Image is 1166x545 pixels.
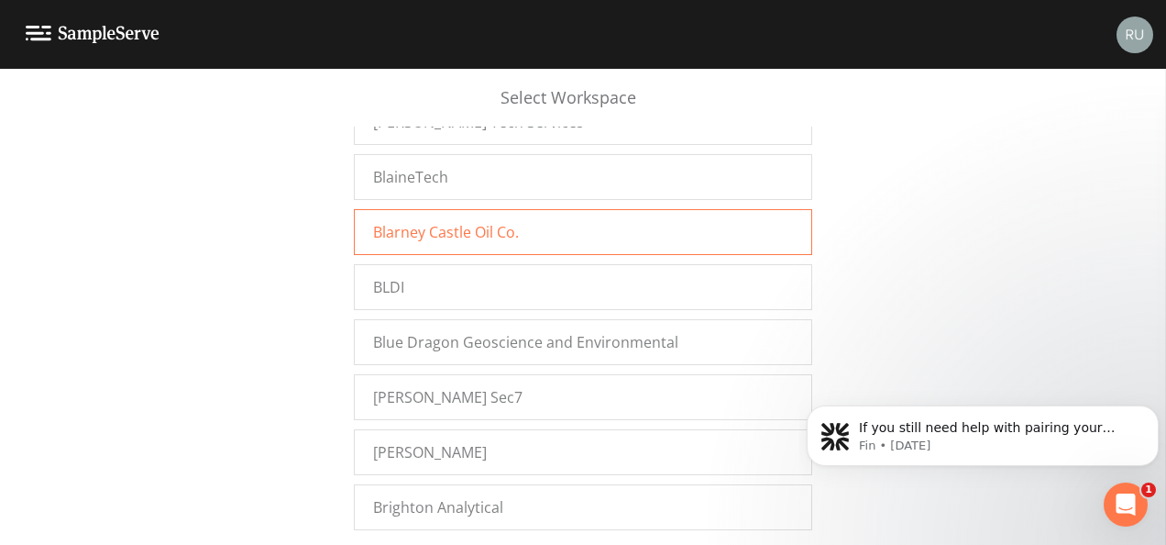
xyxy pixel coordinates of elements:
[373,386,522,408] span: [PERSON_NAME] Sec7
[354,85,812,127] div: Select Workspace
[373,221,519,243] span: Blarney Castle Oil Co.
[373,441,487,463] span: [PERSON_NAME]
[354,209,812,255] a: Blarney Castle Oil Co.
[373,276,404,298] span: BLDI
[1141,483,1156,497] span: 1
[354,154,812,200] a: BlaineTech
[799,367,1166,495] iframe: Intercom notifications message
[354,484,812,530] a: Brighton Analytical
[26,26,159,43] img: logo
[354,374,812,420] a: [PERSON_NAME] Sec7
[1116,17,1153,53] img: a5c06d64ce99e847b6841ccd0307af82
[354,429,812,475] a: [PERSON_NAME]
[373,166,448,188] span: BlaineTech
[373,331,678,353] span: Blue Dragon Geoscience and Environmental
[373,496,503,518] span: Brighton Analytical
[354,264,812,310] a: BLDI
[1104,483,1148,527] iframe: Intercom live chat
[354,319,812,365] a: Blue Dragon Geoscience and Environmental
